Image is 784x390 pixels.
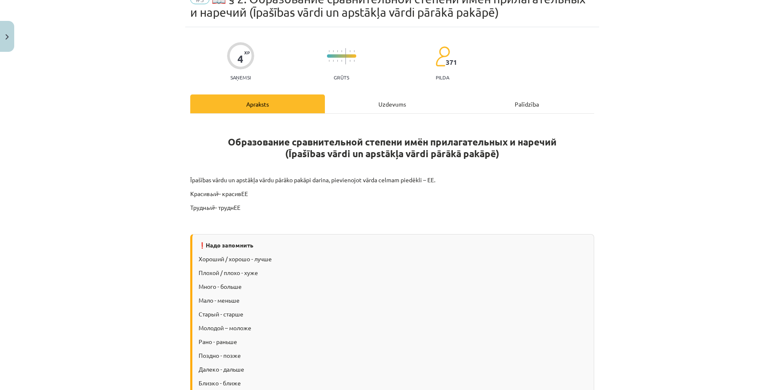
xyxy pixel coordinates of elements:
img: students-c634bb4e5e11cddfef0936a35e636f08e4e9abd3cc4e673bd6f9a4125e45ecb1.svg [435,46,450,67]
p: Много - больше [199,282,587,291]
img: icon-short-line-57e1e144782c952c97e751825c79c345078a6d821885a25fce030b3d8c18986b.svg [350,50,350,52]
p: Молодой – моложе [199,324,587,332]
div: Apraksts [190,94,325,113]
img: icon-short-line-57e1e144782c952c97e751825c79c345078a6d821885a25fce030b3d8c18986b.svg [354,60,355,62]
img: icon-short-line-57e1e144782c952c97e751825c79c345078a6d821885a25fce030b3d8c18986b.svg [341,60,342,62]
i: ый [206,204,214,211]
strong: Образование сравнительной степени имён прилагательных и наречий [228,136,557,148]
img: icon-short-line-57e1e144782c952c97e751825c79c345078a6d821885a25fce030b3d8c18986b.svg [350,60,350,62]
span: XP [244,50,250,55]
i: ый [210,190,218,197]
img: icon-close-lesson-0947bae3869378f0d4975bcd49f059093ad1ed9edebbc8119c70593378902aed.svg [5,34,9,40]
div: 4 [237,53,243,65]
p: Далеко - дальше [199,365,587,374]
p: Мало - меньше [199,296,587,305]
strong: ❗Надо запомнить [199,241,253,249]
p: Близко - ближе [199,379,587,387]
img: icon-short-line-57e1e144782c952c97e751825c79c345078a6d821885a25fce030b3d8c18986b.svg [333,50,334,52]
p: Старый - старше [199,310,587,319]
img: icon-short-line-57e1e144782c952c97e751825c79c345078a6d821885a25fce030b3d8c18986b.svg [329,60,329,62]
img: icon-short-line-57e1e144782c952c97e751825c79c345078a6d821885a25fce030b3d8c18986b.svg [354,50,355,52]
p: Grūts [334,74,349,80]
img: icon-short-line-57e1e144782c952c97e751825c79c345078a6d821885a25fce030b3d8c18986b.svg [341,50,342,52]
p: Красив – красивЕЕ [190,189,594,198]
p: Saņemsi [227,74,254,80]
img: icon-long-line-d9ea69661e0d244f92f715978eff75569469978d946b2353a9bb055b3ed8787d.svg [345,48,346,64]
p: Īpašības vārdu un apstākļa vārdu pārāko pakāpi darina, pievienojot vārda celmam piedēkli – ЕЕ. [190,176,594,184]
img: icon-short-line-57e1e144782c952c97e751825c79c345078a6d821885a25fce030b3d8c18986b.svg [337,60,338,62]
p: pilda [436,74,449,80]
p: Рано - раньше [199,337,587,346]
span: 371 [446,59,457,66]
p: Трудн – труднЕЕ [190,203,594,212]
div: Uzdevums [325,94,460,113]
strong: (Īpašības vārdi un apstākļa vārdi pārākā pakāpē) [285,148,499,160]
img: icon-short-line-57e1e144782c952c97e751825c79c345078a6d821885a25fce030b3d8c18986b.svg [329,50,329,52]
img: icon-short-line-57e1e144782c952c97e751825c79c345078a6d821885a25fce030b3d8c18986b.svg [333,60,334,62]
p: Хороший / хорошо - лучше [199,255,587,263]
img: icon-short-line-57e1e144782c952c97e751825c79c345078a6d821885a25fce030b3d8c18986b.svg [337,50,338,52]
p: Плохой / плохо - хуже [199,268,587,277]
div: Palīdzība [460,94,594,113]
p: Поздно - позже [199,351,587,360]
